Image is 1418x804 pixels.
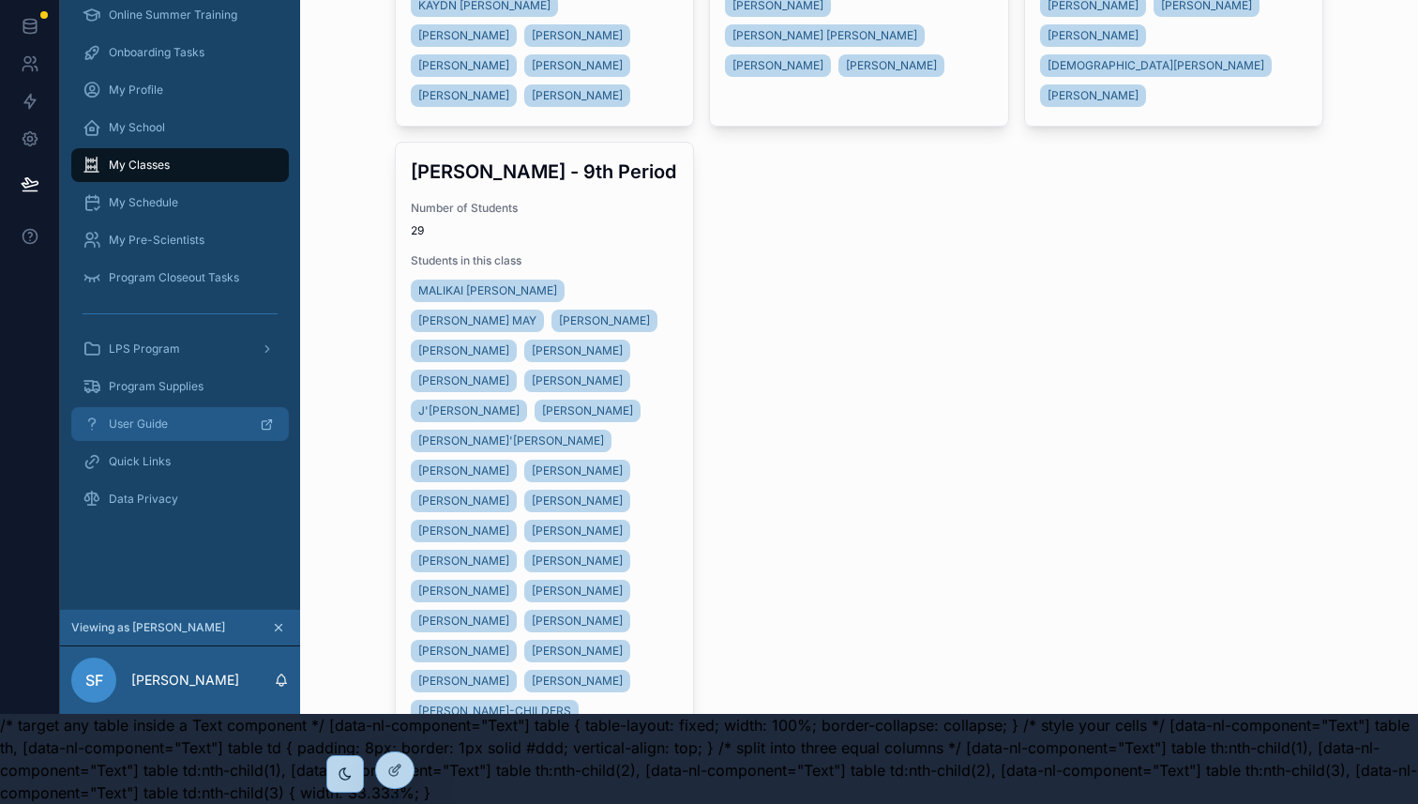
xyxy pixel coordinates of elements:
span: [PERSON_NAME] [542,403,633,418]
span: [PERSON_NAME] [532,373,623,388]
span: [PERSON_NAME] [532,614,623,629]
span: [DEMOGRAPHIC_DATA][PERSON_NAME] [1048,58,1264,73]
a: My Classes [71,148,289,182]
a: [PERSON_NAME] [524,370,630,392]
a: User Guide [71,407,289,441]
a: [PERSON_NAME] [551,310,657,332]
a: My Profile [71,73,289,107]
span: [PERSON_NAME] [532,28,623,43]
span: [PERSON_NAME] [532,674,623,689]
a: [PERSON_NAME] [411,520,517,542]
span: [PERSON_NAME] [PERSON_NAME] [732,28,917,43]
a: [PERSON_NAME] [411,640,517,662]
a: [PERSON_NAME] [411,84,517,107]
a: Data Privacy [71,482,289,516]
span: MALIKAI [PERSON_NAME] [418,283,557,298]
a: Program Supplies [71,370,289,403]
a: [PERSON_NAME] [411,340,517,362]
span: [PERSON_NAME] [1048,88,1139,103]
a: [PERSON_NAME] [725,54,831,77]
span: [PERSON_NAME] [418,88,509,103]
span: [PERSON_NAME]-CHILDERS [418,704,571,719]
span: [PERSON_NAME] [532,493,623,508]
span: [PERSON_NAME] [418,463,509,478]
a: [PERSON_NAME]'[PERSON_NAME] [411,430,611,452]
span: [PERSON_NAME] [418,343,509,358]
span: [PERSON_NAME] [559,313,650,328]
a: [PERSON_NAME] MAY [411,310,544,332]
span: Program Supplies [109,379,204,394]
span: Students in this class [411,253,679,268]
a: [PERSON_NAME] [524,460,630,482]
span: [PERSON_NAME] [532,644,623,659]
span: [PERSON_NAME] [846,58,937,73]
a: Onboarding Tasks [71,36,289,69]
span: Program Closeout Tasks [109,270,239,285]
a: [PERSON_NAME] [524,610,630,632]
a: [PERSON_NAME] [411,550,517,572]
span: [PERSON_NAME]'[PERSON_NAME] [418,433,604,448]
span: J'[PERSON_NAME] [418,403,520,418]
span: Data Privacy [109,492,178,507]
a: My School [71,111,289,144]
span: [PERSON_NAME] [1048,28,1139,43]
span: Number of Students [411,201,679,216]
span: [PERSON_NAME] [418,58,509,73]
a: [PERSON_NAME] - 9th PeriodNumber of Students29Students in this classMALIKAI [PERSON_NAME][PERSON_... [395,142,695,772]
a: My Schedule [71,186,289,220]
span: [PERSON_NAME] [418,614,509,629]
a: [PERSON_NAME] [1040,84,1146,107]
a: Program Closeout Tasks [71,261,289,295]
span: [PERSON_NAME] [418,644,509,659]
a: [PERSON_NAME] [411,24,517,47]
a: MALIKAI [PERSON_NAME] [411,280,565,302]
span: [PERSON_NAME] [418,373,509,388]
a: Quick Links [71,445,289,478]
a: [PERSON_NAME] [524,520,630,542]
a: [PERSON_NAME] [838,54,944,77]
a: J'[PERSON_NAME] [411,400,527,422]
span: [PERSON_NAME] [418,584,509,599]
span: My Profile [109,83,163,98]
a: LPS Program [71,332,289,366]
a: [PERSON_NAME] [411,670,517,692]
span: [PERSON_NAME] [532,523,623,539]
span: [PERSON_NAME] [418,28,509,43]
span: [PERSON_NAME] MAY [418,313,536,328]
a: [PERSON_NAME] [411,460,517,482]
span: [PERSON_NAME] [532,463,623,478]
p: [PERSON_NAME] [131,671,239,690]
span: Onboarding Tasks [109,45,204,60]
span: [PERSON_NAME] [418,674,509,689]
span: Online Summer Training [109,8,237,23]
span: [PERSON_NAME] [532,58,623,73]
a: [PERSON_NAME] [411,490,517,512]
a: [PERSON_NAME] [524,580,630,602]
a: [PERSON_NAME] [PERSON_NAME] [725,24,925,47]
span: [PERSON_NAME] [418,554,509,569]
a: [PERSON_NAME] [411,580,517,602]
a: [PERSON_NAME] [524,340,630,362]
span: Quick Links [109,454,171,469]
span: [PERSON_NAME] [418,493,509,508]
h3: [PERSON_NAME] - 9th Period [411,158,679,186]
a: [PERSON_NAME] [535,400,641,422]
a: [PERSON_NAME] [524,54,630,77]
span: Viewing as [PERSON_NAME] [71,620,225,635]
span: My Pre-Scientists [109,233,204,248]
a: [PERSON_NAME]-CHILDERS [411,700,579,722]
span: 29 [411,223,679,238]
a: [DEMOGRAPHIC_DATA][PERSON_NAME] [1040,54,1272,77]
a: My Pre-Scientists [71,223,289,257]
a: [PERSON_NAME] [524,640,630,662]
a: [PERSON_NAME] [1040,24,1146,47]
span: [PERSON_NAME] [532,584,623,599]
span: SF [85,669,103,691]
a: [PERSON_NAME] [524,550,630,572]
a: [PERSON_NAME] [524,84,630,107]
a: [PERSON_NAME] [411,370,517,392]
span: User Guide [109,417,168,432]
a: [PERSON_NAME] [411,54,517,77]
a: [PERSON_NAME] [524,490,630,512]
span: My School [109,120,165,135]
